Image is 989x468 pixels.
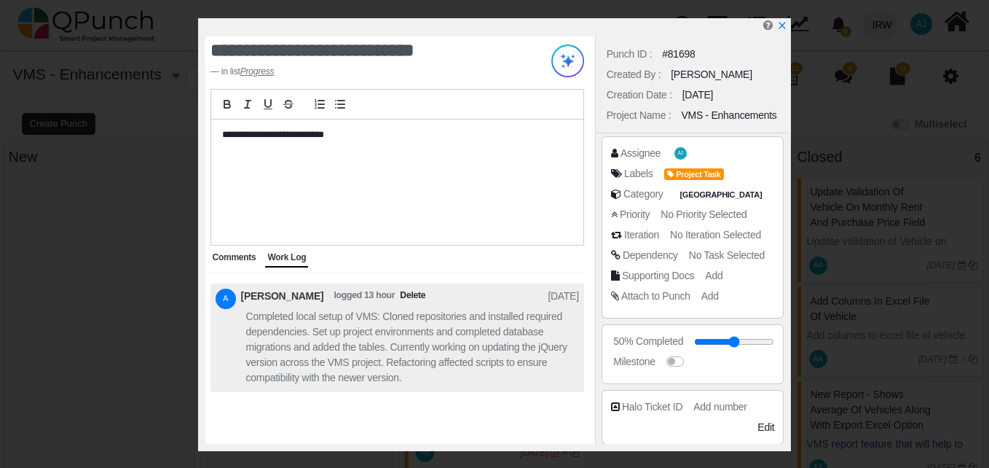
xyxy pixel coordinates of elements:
span: [PERSON_NAME] [241,289,324,309]
div: Milestone [613,354,655,370]
div: Halo Ticket ID [622,399,682,415]
span: Comments [213,252,256,262]
div: Dependency [623,248,678,263]
u: Progress [240,66,275,77]
i: Edit Punch [763,20,773,31]
span: Completed local setup of VMS: Cloned repositories and installed required dependencies. Set up pro... [246,309,579,386]
span: No Iteration Selected [670,229,761,241]
div: Assignee [620,146,661,161]
div: Category [623,187,663,202]
span: logged 13 hour [334,289,395,309]
span: Add number [693,401,746,413]
div: [PERSON_NAME] [671,67,752,82]
div: VMS - Enhancements [681,108,776,123]
span: [DATE] [548,289,578,309]
div: Project Name : [607,108,671,123]
div: Punch ID : [607,47,653,62]
div: Priority [620,207,650,222]
span: Work Log [267,252,306,262]
span: Project Task [664,168,724,181]
div: Attach to Punch [621,289,690,304]
div: Created By : [607,67,661,82]
svg: x [777,20,787,31]
div: 50% Completed [613,334,683,349]
span: AJ [678,151,683,156]
div: Labels [624,166,653,182]
div: Supporting Docs [622,268,694,284]
span: No Priority Selected [661,208,746,220]
footer: in list [210,65,519,78]
span: No Task Selected [689,249,765,261]
cite: Source Title [240,66,275,77]
span: Add [701,290,719,302]
div: Iteration [624,227,659,243]
span: Pakistan [677,189,765,201]
div: #81698 [662,47,695,62]
span: <div><span class="badge badge-secondary" style="background-color: #FE9200"> <i class="fa fa-tag p... [664,166,724,182]
span: Add [705,270,722,281]
span: Delete [400,289,425,309]
img: Try writing with AI [551,44,584,77]
span: Edit [757,421,774,433]
span: A [223,295,228,303]
span: Abdullah Jahangir [674,147,687,160]
div: [DATE] [682,87,713,103]
div: Creation Date : [607,87,672,103]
